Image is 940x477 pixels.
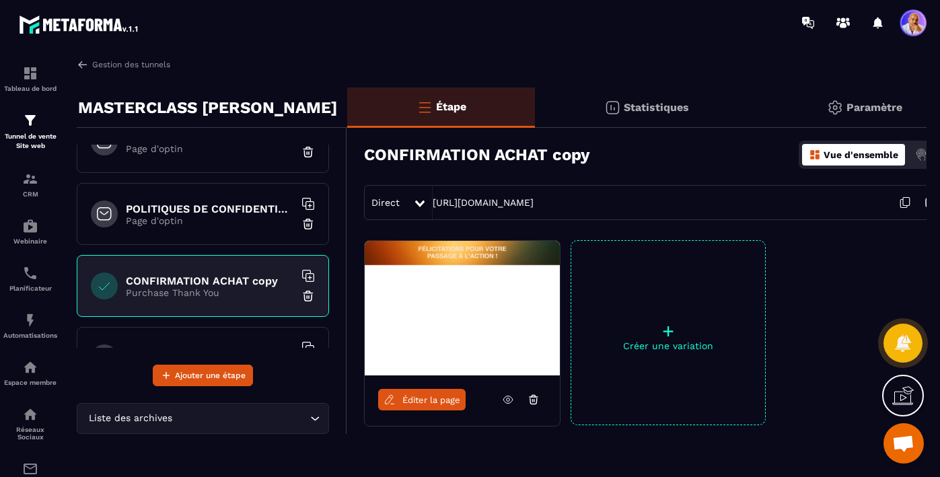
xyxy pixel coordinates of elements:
[3,285,57,292] p: Planificateur
[22,218,38,234] img: automations
[3,349,57,396] a: automationsautomationsEspace membre
[126,203,294,215] h6: POLITIQUES DE CONFIDENTIALITE
[126,143,294,154] p: Page d'optin
[85,411,175,426] span: Liste des archives
[371,197,400,208] span: Direct
[604,100,620,116] img: stats.20deebd0.svg
[175,369,246,382] span: Ajouter une étape
[827,100,843,116] img: setting-gr.5f69749f.svg
[571,322,765,340] p: +
[22,461,38,477] img: email
[126,215,294,226] p: Page d'optin
[3,379,57,386] p: Espace membre
[22,359,38,375] img: automations
[126,274,294,287] h6: CONFIRMATION ACHAT copy
[301,217,315,231] img: trash
[22,312,38,328] img: automations
[3,161,57,208] a: formationformationCRM
[3,332,57,339] p: Automatisations
[301,289,315,303] img: trash
[571,340,765,351] p: Créer une variation
[824,149,898,160] p: Vue d'ensemble
[3,55,57,102] a: formationformationTableau de bord
[809,149,821,161] img: dashboard-orange.40269519.svg
[433,197,534,208] a: [URL][DOMAIN_NAME]
[301,145,315,159] img: trash
[915,149,927,161] img: actions.d6e523a2.png
[126,346,294,359] h6: PAGE ATTENTE
[3,132,57,151] p: Tunnel de vente Site web
[846,101,902,114] p: Paramètre
[126,287,294,298] p: Purchase Thank You
[402,395,460,405] span: Éditer la page
[3,237,57,245] p: Webinaire
[3,426,57,441] p: Réseaux Sociaux
[22,406,38,423] img: social-network
[77,403,329,434] div: Search for option
[624,101,689,114] p: Statistiques
[3,190,57,198] p: CRM
[22,65,38,81] img: formation
[3,255,57,302] a: schedulerschedulerPlanificateur
[417,99,433,115] img: bars-o.4a397970.svg
[153,365,253,386] button: Ajouter une étape
[22,171,38,187] img: formation
[175,411,307,426] input: Search for option
[3,302,57,349] a: automationsautomationsAutomatisations
[78,94,337,121] p: MASTERCLASS [PERSON_NAME]
[436,100,466,113] p: Étape
[22,112,38,129] img: formation
[77,59,170,71] a: Gestion des tunnels
[3,396,57,451] a: social-networksocial-networkRéseaux Sociaux
[3,85,57,92] p: Tableau de bord
[22,265,38,281] img: scheduler
[883,423,924,464] div: Ouvrir le chat
[19,12,140,36] img: logo
[364,145,590,164] h3: CONFIRMATION ACHAT copy
[3,208,57,255] a: automationsautomationsWebinaire
[378,389,466,410] a: Éditer la page
[3,102,57,161] a: formationformationTunnel de vente Site web
[77,59,89,71] img: arrow
[365,241,560,375] img: image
